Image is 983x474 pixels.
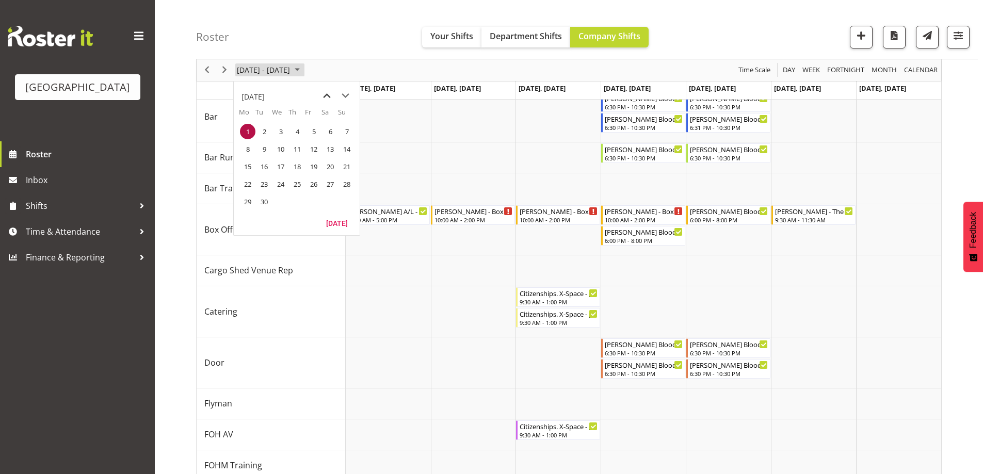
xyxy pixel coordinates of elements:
[204,151,249,164] span: Bar Runner
[197,388,346,419] td: Flyman resource
[26,172,150,188] span: Inbox
[801,64,822,77] button: Timeline Week
[605,369,683,378] div: 6:30 PM - 10:30 PM
[339,159,354,174] span: Sunday, September 21, 2025
[737,64,772,77] button: Time Scale
[883,26,906,48] button: Download a PDF of the roster according to the set date range.
[690,339,768,349] div: [PERSON_NAME] Bloody [PERSON_NAME] - [PERSON_NAME]
[686,92,770,112] div: Bar"s event - Kevin Bloody Wilson - Kelly Shepherd Begin From Friday, September 5, 2025 at 6:30:0...
[339,124,354,139] span: Sunday, September 7, 2025
[273,176,288,192] span: Wednesday, September 24, 2025
[605,144,683,154] div: [PERSON_NAME] Bloody [PERSON_NAME] - [PERSON_NAME]
[289,176,305,192] span: Thursday, September 25, 2025
[339,141,354,157] span: Sunday, September 14, 2025
[197,173,346,204] td: Bar Training resource
[903,64,939,77] span: calendar
[520,288,598,298] div: Citizenships. X-Space - [PERSON_NAME]
[601,226,685,246] div: Box Office"s event - Michelle - Kevin Bloody Wilson - Box office - Michelle Bradbury Begin From T...
[434,84,481,93] span: [DATE], [DATE]
[306,159,321,174] span: Friday, September 19, 2025
[775,216,853,224] div: 9:30 AM - 11:30 AM
[289,124,305,139] span: Thursday, September 4, 2025
[319,216,354,230] button: Today
[197,337,346,388] td: Door resource
[256,141,272,157] span: Tuesday, September 9, 2025
[605,154,683,162] div: 6:30 PM - 10:30 PM
[198,59,216,81] div: previous period
[239,107,255,123] th: Mo
[690,113,768,124] div: [PERSON_NAME] Bloody [PERSON_NAME] [PERSON_NAME]
[26,198,134,214] span: Shifts
[605,226,683,237] div: [PERSON_NAME] Bloody [PERSON_NAME] - Box office - [PERSON_NAME]
[256,176,272,192] span: Tuesday, September 23, 2025
[273,141,288,157] span: Wednesday, September 10, 2025
[8,26,93,46] img: Rosterit website logo
[690,154,768,162] div: 6:30 PM - 10:30 PM
[826,64,865,77] span: Fortnight
[490,30,562,42] span: Department Shifts
[348,84,395,93] span: [DATE], [DATE]
[204,397,232,410] span: Flyman
[204,182,252,194] span: Bar Training
[350,216,428,224] div: 8:00 AM - 5:00 PM
[197,419,346,450] td: FOH AV resource
[686,143,770,163] div: Bar Runner"s event - Kevin Bloody Wilson - Dillyn Shine Begin From Friday, September 5, 2025 at 6...
[241,87,265,107] div: title
[605,113,683,124] div: [PERSON_NAME] Bloody [PERSON_NAME]
[240,176,255,192] span: Monday, September 22, 2025
[605,103,683,111] div: 6:30 PM - 10:30 PM
[605,236,683,244] div: 6:00 PM - 8:00 PM
[431,205,515,225] div: Box Office"s event - Wendy - Box Office (Daytime Shifts) - Unfilled Begin From Tuesday, September...
[204,459,262,471] span: FOHM Training
[690,123,768,132] div: 6:31 PM - 10:30 PM
[239,123,255,140] td: Monday, September 1, 2025
[963,202,983,272] button: Feedback - Show survey
[336,87,354,105] button: next month
[323,141,338,157] span: Saturday, September 13, 2025
[801,64,821,77] span: Week
[605,359,683,370] div: [PERSON_NAME] Bloody [PERSON_NAME]
[516,205,600,225] div: Box Office"s event - Wendy - Box Office (Daytime Shifts) - Unfilled Begin From Wednesday, Septemb...
[204,264,293,276] span: Cargo Shed Venue Rep
[197,91,346,142] td: Bar resource
[196,31,229,43] h4: Roster
[434,206,512,216] div: [PERSON_NAME] - Box Office (Daytime Shifts) - Unfilled
[859,84,906,93] span: [DATE], [DATE]
[218,64,232,77] button: Next
[305,107,321,123] th: Fr
[323,124,338,139] span: Saturday, September 6, 2025
[947,26,970,48] button: Filter Shifts
[273,124,288,139] span: Wednesday, September 3, 2025
[350,206,428,216] div: [PERSON_NAME] A/L - [PERSON_NAME]
[690,359,768,370] div: [PERSON_NAME] Bloody [PERSON_NAME] - [PERSON_NAME]
[737,64,771,77] span: Time Scale
[204,110,218,123] span: Bar
[197,255,346,286] td: Cargo Shed Venue Rep resource
[520,308,598,319] div: Citizenships. X-Space - [PERSON_NAME]
[338,107,354,123] th: Su
[775,206,853,216] div: [PERSON_NAME] - The Orange Box - Ticketing Box Office - [PERSON_NAME]
[288,107,305,123] th: Th
[317,87,336,105] button: previous month
[690,369,768,378] div: 6:30 PM - 10:30 PM
[781,64,797,77] button: Timeline Day
[686,359,770,379] div: Door"s event - Kevin Bloody Wilson - Heather Powell Begin From Friday, September 5, 2025 at 6:30:...
[256,194,272,209] span: Tuesday, September 30, 2025
[516,287,600,307] div: Catering"s event - Citizenships. X-Space - Amanda Clark Begin From Wednesday, September 3, 2025 a...
[26,224,134,239] span: Time & Attendance
[903,64,940,77] button: Month
[200,64,214,77] button: Previous
[26,146,150,162] span: Roster
[306,176,321,192] span: Friday, September 26, 2025
[520,318,598,326] div: 9:30 AM - 1:00 PM
[204,428,233,440] span: FOH AV
[686,113,770,133] div: Bar"s event - Kevin Bloody Wilson - Hanna Peters Begin From Friday, September 5, 2025 at 6:31:00 ...
[256,159,272,174] span: Tuesday, September 16, 2025
[605,349,683,357] div: 6:30 PM - 10:30 PM
[604,84,651,93] span: [DATE], [DATE]
[601,113,685,133] div: Bar"s event - Kevin Bloody Wilson - Aaron Smart Begin From Thursday, September 4, 2025 at 6:30:00...
[605,206,683,216] div: [PERSON_NAME] - Box Office (Daytime Shifts) - Unfilled
[690,206,768,216] div: [PERSON_NAME] Bloody [PERSON_NAME] - Box office - [PERSON_NAME]
[601,143,685,163] div: Bar Runner"s event - Kevin Bloody Wilson - Robin Hendriks Begin From Thursday, September 4, 2025 ...
[870,64,899,77] button: Timeline Month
